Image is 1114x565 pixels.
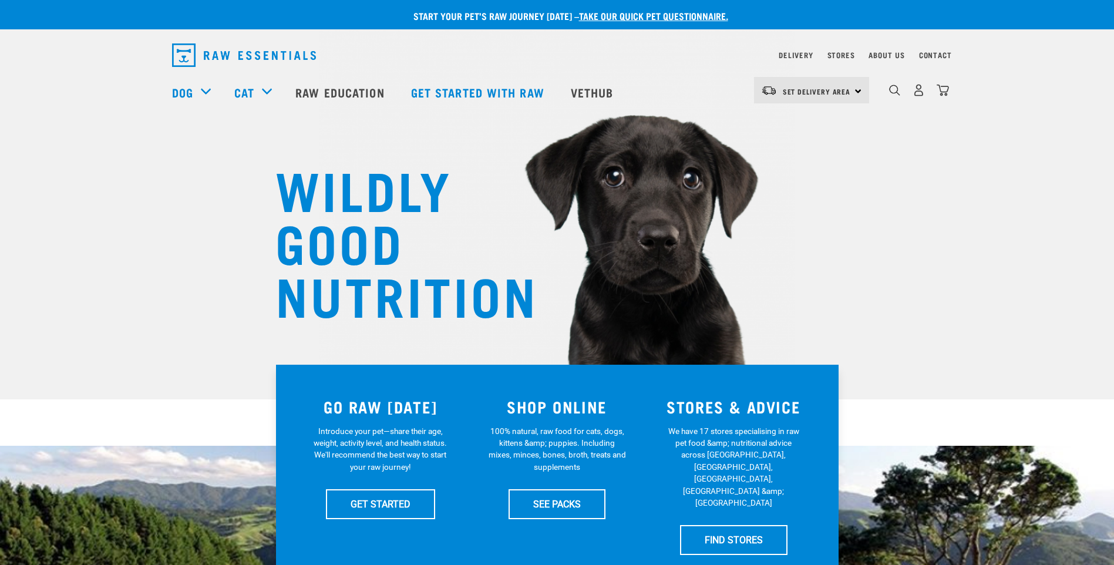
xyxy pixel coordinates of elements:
[172,83,193,101] a: Dog
[311,425,449,473] p: Introduce your pet—share their age, weight, activity level, and health status. We'll recommend th...
[869,53,904,57] a: About Us
[399,69,559,116] a: Get started with Raw
[299,398,462,416] h3: GO RAW [DATE]
[488,425,626,473] p: 100% natural, raw food for cats, dogs, kittens &amp; puppies. Including mixes, minces, bones, bro...
[559,69,628,116] a: Vethub
[652,398,815,416] h3: STORES & ADVICE
[234,83,254,101] a: Cat
[889,85,900,96] img: home-icon-1@2x.png
[275,162,510,320] h1: WILDLY GOOD NUTRITION
[509,489,605,519] a: SEE PACKS
[476,398,638,416] h3: SHOP ONLINE
[326,489,435,519] a: GET STARTED
[913,84,925,96] img: user.png
[827,53,855,57] a: Stores
[579,13,728,18] a: take our quick pet questionnaire.
[919,53,952,57] a: Contact
[680,525,787,554] a: FIND STORES
[779,53,813,57] a: Delivery
[665,425,803,509] p: We have 17 stores specialising in raw pet food &amp; nutritional advice across [GEOGRAPHIC_DATA],...
[172,43,316,67] img: Raw Essentials Logo
[761,85,777,96] img: van-moving.png
[163,39,952,72] nav: dropdown navigation
[937,84,949,96] img: home-icon@2x.png
[783,89,851,93] span: Set Delivery Area
[284,69,399,116] a: Raw Education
